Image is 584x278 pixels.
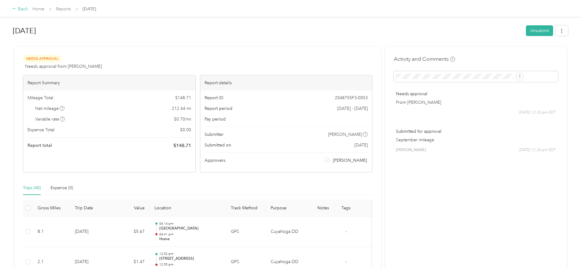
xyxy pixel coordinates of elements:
td: GPS [226,247,266,277]
span: [DATE] 12:26 pm EDT [519,147,556,153]
span: [DATE] [354,142,368,148]
span: $ 0.70 / mi [174,116,191,122]
p: Submitted for approval [396,128,556,135]
span: Report period [205,105,232,112]
span: Pay period [205,116,226,122]
span: [DATE] 12:26 pm EDT [519,110,556,115]
td: 8.1 [33,217,70,247]
span: Submitted on [205,142,231,148]
td: $5.67 [113,217,150,247]
span: Approvers [205,157,225,164]
td: [DATE] [70,247,113,277]
span: [PERSON_NAME] [328,131,362,138]
p: 12:52 pm [159,252,221,256]
th: Tags [335,200,357,217]
td: 2.1 [33,247,70,277]
p: September mileage [396,137,556,143]
span: Needs approval from [PERSON_NAME] [25,63,102,70]
th: Notes [312,200,335,217]
div: Report details [200,75,372,90]
span: Mileage Total [28,95,53,101]
p: 12:55 pm [159,262,221,267]
h1: Sep 2025 [13,23,522,38]
th: Gross Miles [33,200,70,217]
p: 04:41 pm [159,232,221,236]
p: Needs approval [396,91,556,97]
span: - [346,229,347,234]
td: Cuyahoga DD [266,217,312,247]
span: [PERSON_NAME] [333,157,367,164]
span: 2048755F3-0053 [335,95,368,101]
th: Track Method [226,200,266,217]
td: [DATE] [70,217,113,247]
td: Cuyahoga DD [266,247,312,277]
span: Variable rate [35,116,65,122]
p: [GEOGRAPHIC_DATA] [159,267,221,272]
span: [DATE] [83,6,96,12]
span: Submitter [205,131,224,138]
p: [STREET_ADDRESS] [159,256,221,262]
span: Report ID [205,95,224,101]
a: Home [32,6,44,12]
span: [PERSON_NAME] [396,147,426,153]
p: Home [159,236,221,242]
span: Net mileage [35,105,65,112]
th: Value [113,200,150,217]
span: Report total [28,142,52,149]
button: Unsubmit [526,25,553,36]
span: - [346,259,347,264]
iframe: Everlance-gr Chat Button Frame [550,244,584,278]
td: $1.47 [113,247,150,277]
a: Reports [56,6,71,12]
span: $ 0.00 [180,127,191,133]
span: Needs Approval [23,55,61,62]
h4: Activity and Comments [394,55,455,63]
span: Expense Total [28,127,54,133]
div: Trips (40) [23,185,41,191]
th: Trip Date [70,200,113,217]
span: 212.44 mi [172,105,191,112]
p: From [PERSON_NAME] [396,99,556,106]
span: $ 148.71 [175,95,191,101]
p: [GEOGRAPHIC_DATA] [159,226,221,231]
span: [DATE] - [DATE] [337,105,368,112]
div: Back [12,5,28,13]
th: Purpose [266,200,312,217]
th: Location [150,200,226,217]
span: $ 148.71 [173,142,191,149]
div: Report Summary [23,75,195,90]
p: 04:14 pm [159,222,221,226]
div: Expense (0) [50,185,73,191]
td: GPS [226,217,266,247]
